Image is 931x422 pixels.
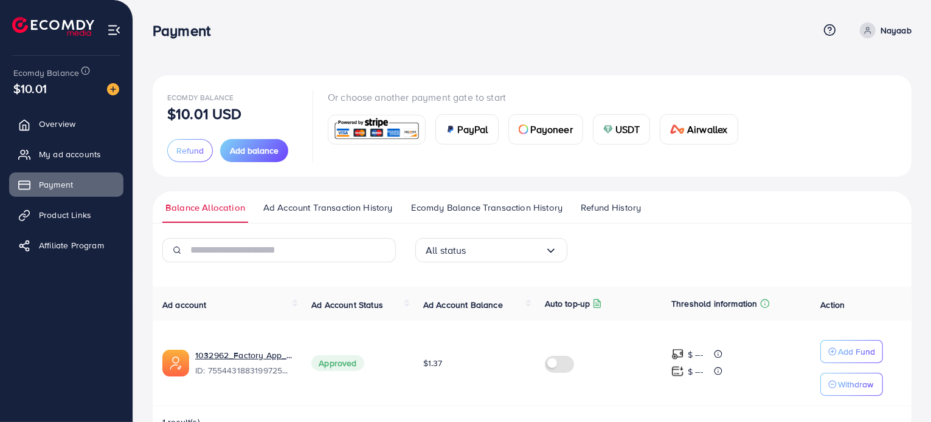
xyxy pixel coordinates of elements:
[39,148,101,160] span: My ad accounts
[820,373,883,396] button: Withdraw
[670,124,685,134] img: card
[545,296,590,311] p: Auto top-up
[838,344,875,359] p: Add Fund
[230,145,279,157] span: Add balance
[671,365,684,378] img: top-up amount
[39,239,104,251] span: Affiliate Program
[107,83,119,95] img: image
[446,124,455,134] img: card
[671,348,684,361] img: top-up amount
[195,349,292,361] a: 1032962_Factory App_1758903417732
[107,23,121,37] img: menu
[13,80,47,97] span: $10.01
[195,349,292,377] div: <span class='underline'>1032962_Factory App_1758903417732</span></br>7554431883199725575
[660,114,738,145] a: cardAirwallex
[688,364,703,379] p: $ ---
[176,145,204,157] span: Refund
[671,296,757,311] p: Threshold information
[466,241,545,260] input: Search for option
[581,201,641,214] span: Refund History
[423,299,503,311] span: Ad Account Balance
[328,90,748,104] p: Or choose another payment gate to start
[39,118,75,130] span: Overview
[153,22,220,39] h3: Payment
[195,364,292,376] span: ID: 7554431883199725575
[13,67,79,79] span: Ecomdy Balance
[615,122,640,137] span: USDT
[458,122,488,137] span: PayPal
[531,122,573,137] span: Payoneer
[838,377,873,392] p: Withdraw
[435,114,499,145] a: cardPayPal
[167,106,242,121] p: $10.01 USD
[165,201,245,214] span: Balance Allocation
[593,114,651,145] a: cardUSDT
[9,203,123,227] a: Product Links
[332,117,421,143] img: card
[263,201,393,214] span: Ad Account Transaction History
[879,367,922,413] iframe: Chat
[411,201,562,214] span: Ecomdy Balance Transaction History
[39,209,91,221] span: Product Links
[688,347,703,362] p: $ ---
[508,114,583,145] a: cardPayoneer
[9,172,123,197] a: Payment
[311,299,383,311] span: Ad Account Status
[39,179,73,191] span: Payment
[220,139,288,162] button: Add balance
[687,122,727,137] span: Airwallex
[162,350,189,376] img: ic-ads-acc.e4c84228.svg
[9,233,123,257] a: Affiliate Program
[881,23,912,38] p: Nayaab
[426,241,466,260] span: All status
[603,124,613,134] img: card
[162,299,207,311] span: Ad account
[9,142,123,166] a: My ad accounts
[820,340,883,363] button: Add Fund
[820,299,845,311] span: Action
[423,357,443,369] span: $1.37
[9,112,123,136] a: Overview
[519,124,528,134] img: card
[855,22,912,38] a: Nayaab
[167,92,234,103] span: Ecomdy Balance
[167,139,213,162] button: Refund
[311,355,364,371] span: Approved
[12,17,94,36] img: logo
[415,238,567,262] div: Search for option
[328,115,426,145] a: card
